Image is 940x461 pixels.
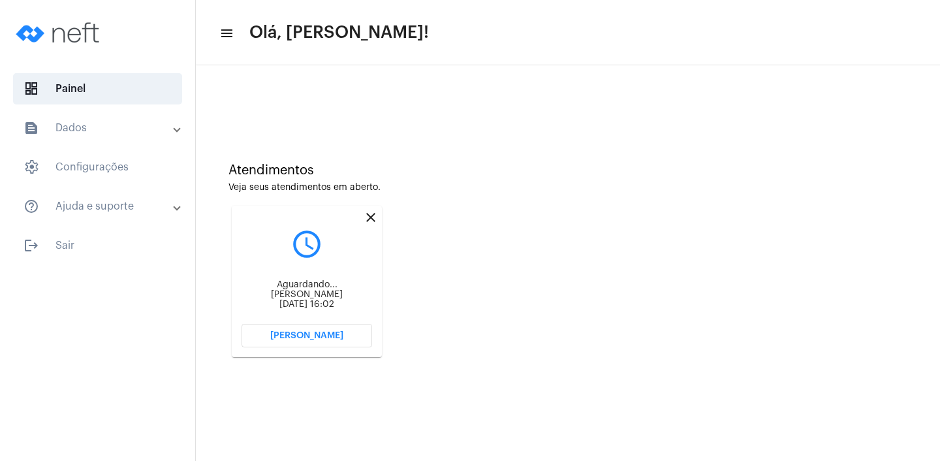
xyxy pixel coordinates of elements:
mat-icon: close [363,210,379,225]
button: [PERSON_NAME] [242,324,372,347]
span: sidenav icon [23,81,39,97]
div: [PERSON_NAME] [242,290,372,300]
span: Configurações [13,151,182,183]
mat-icon: query_builder [242,228,372,261]
mat-panel-title: Dados [23,120,174,136]
mat-icon: sidenav icon [23,238,39,253]
img: logo-neft-novo-2.png [10,7,108,59]
mat-icon: sidenav icon [23,199,39,214]
div: Atendimentos [228,163,907,178]
span: Olá, [PERSON_NAME]! [249,22,429,43]
span: Painel [13,73,182,104]
mat-icon: sidenav icon [23,120,39,136]
div: Aguardando... [242,280,372,290]
mat-panel-title: Ajuda e suporte [23,199,174,214]
div: Veja seus atendimentos em aberto. [228,183,907,193]
mat-expansion-panel-header: sidenav iconDados [8,112,195,144]
mat-expansion-panel-header: sidenav iconAjuda e suporte [8,191,195,222]
span: Sair [13,230,182,261]
div: [DATE] 16:02 [242,300,372,310]
mat-icon: sidenav icon [219,25,232,41]
span: [PERSON_NAME] [270,331,343,340]
span: sidenav icon [23,159,39,175]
